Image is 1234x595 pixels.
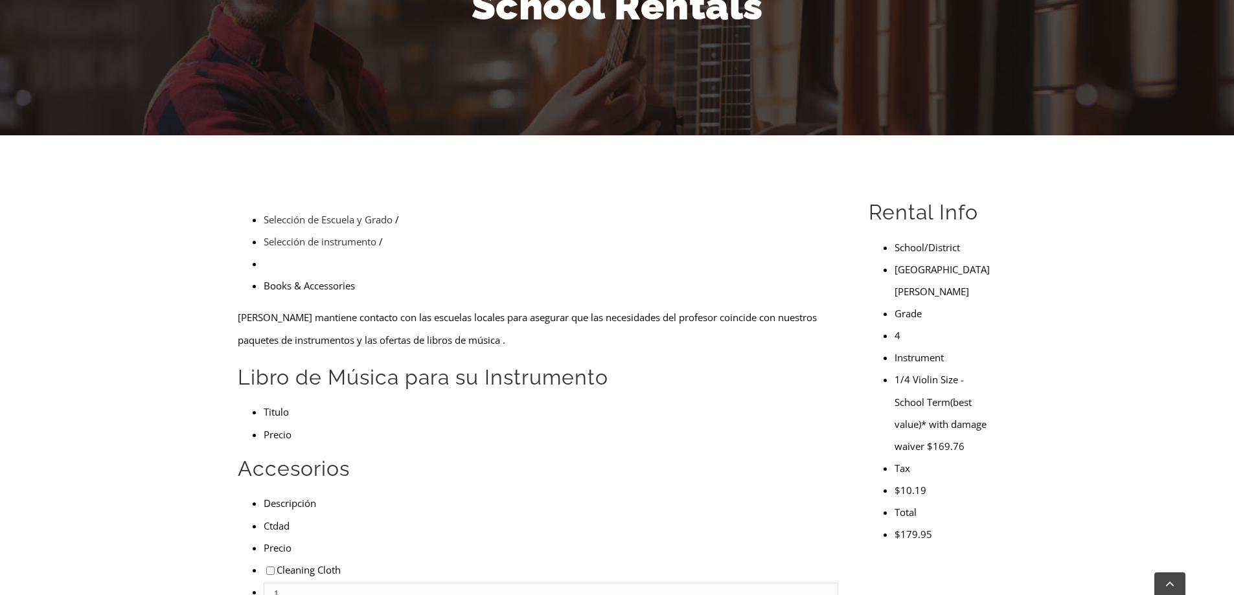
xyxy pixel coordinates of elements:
[895,346,996,368] li: Instrument
[895,236,996,258] li: School/District
[895,302,996,324] li: Grade
[895,479,996,501] li: $10.19
[264,559,838,581] li: Cleaning Cloth
[264,537,838,559] li: Precio
[264,235,376,248] a: Selección de instrumento
[895,324,996,346] li: 4
[264,492,838,514] li: Descripción
[238,455,838,482] h2: Accesorios
[238,364,838,391] h2: Libro de Música para su Instrumento
[895,457,996,479] li: Tax
[379,235,383,248] span: /
[238,306,838,350] p: [PERSON_NAME] mantiene contacto con las escuelas locales para asegurar que las necesidades del pr...
[264,213,393,226] a: Selección de Escuela y Grado
[895,368,996,456] li: 1/4 Violin Size - School Term(best value)* with damage waiver $169.76
[264,275,838,297] li: Books & Accessories
[395,213,399,226] span: /
[869,199,996,226] h2: Rental Info
[264,401,838,423] li: Titulo
[895,523,996,545] li: $179.95
[895,501,996,523] li: Total
[264,515,838,537] li: Ctdad
[264,423,838,445] li: Precio
[895,258,996,302] li: [GEOGRAPHIC_DATA][PERSON_NAME]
